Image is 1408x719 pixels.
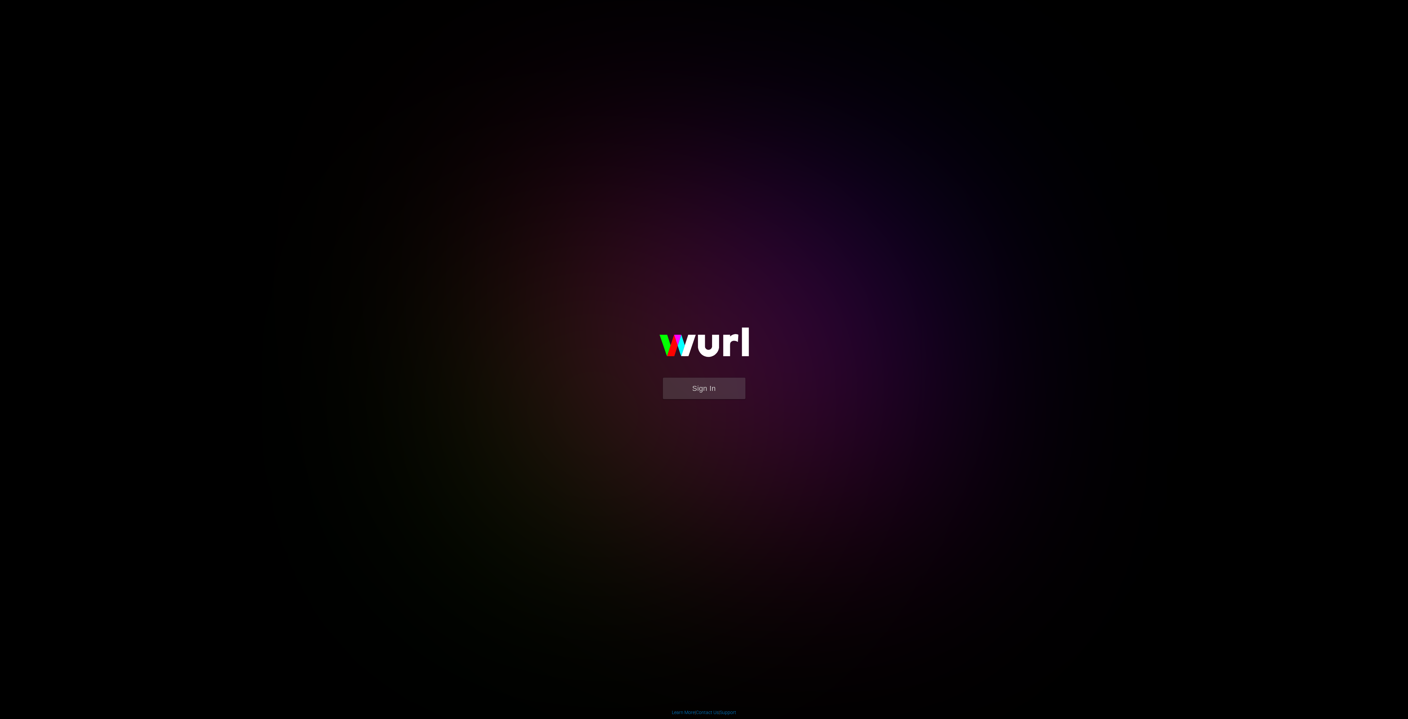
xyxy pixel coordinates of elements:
[672,709,736,716] div: | |
[638,313,770,377] img: wurl-logo-on-black-223613ac3d8ba8fe6dc639794a292ebdb59501304c7dfd60c99c58986ef67473.svg
[672,710,695,715] a: Learn More
[720,710,736,715] a: Support
[696,710,719,715] a: Contact Us
[663,378,745,399] button: Sign In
